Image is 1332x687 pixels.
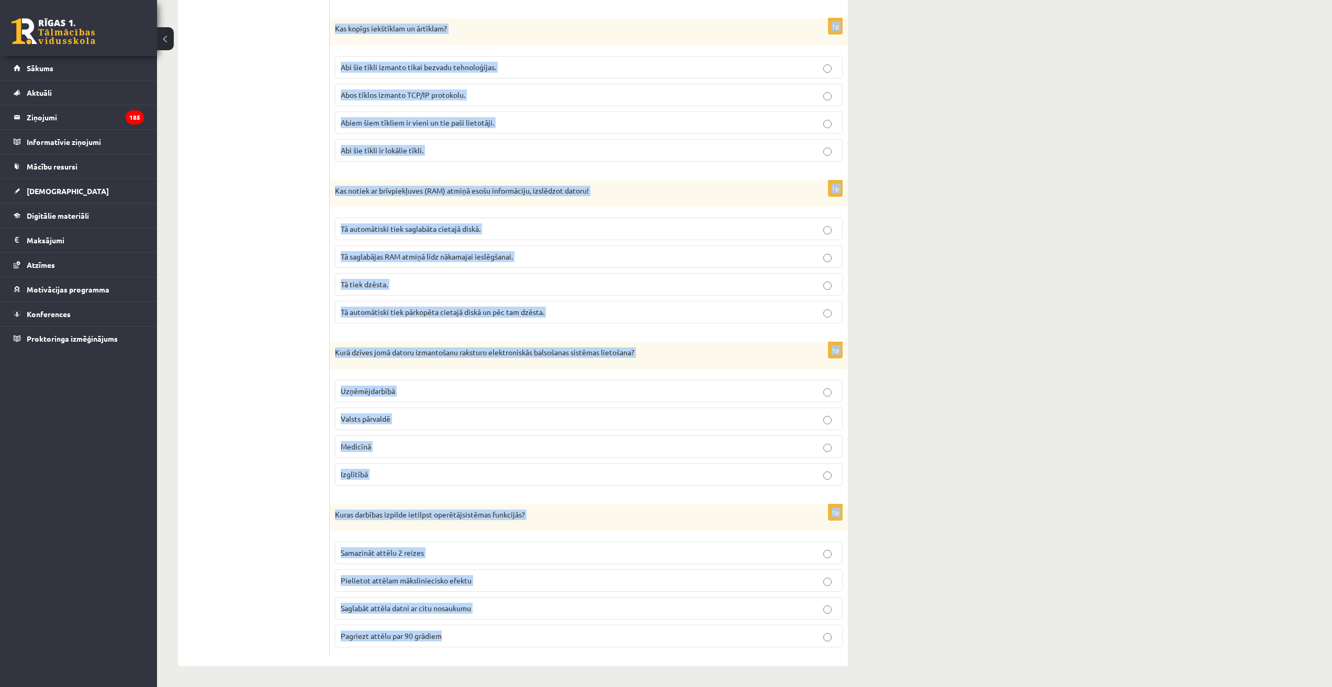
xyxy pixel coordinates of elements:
span: Tā automātiski tiek saglabāta cietajā diskā. [341,224,480,233]
span: Atzīmes [27,260,55,269]
p: 1p [828,180,843,197]
input: Abi šie tīkli izmanto tikai bezvadu tehnoloģijas. [823,64,832,73]
p: Kas kopīgs iekštīklam un ārtīklam? [335,24,790,34]
span: Motivācijas programma [27,285,109,294]
a: Mācību resursi [14,154,144,178]
a: [DEMOGRAPHIC_DATA] [14,179,144,203]
span: Digitālie materiāli [27,211,89,220]
input: Valsts pārvaldē [823,416,832,424]
p: Kurā dzīves jomā datoru izmantošanu raksturo elektroniskās balsošanas sistēmas lietošana? [335,347,790,358]
input: Izglītībā [823,471,832,480]
input: Abi šie tīkli ir lokālie tīkli. [823,148,832,156]
input: Abiem šiem tīkliem ir vieni un tie paši lietotāji. [823,120,832,128]
input: Samazināt attēlu 2 reizes [823,550,832,558]
input: Pagriezt attēlu par 90 grādiem [823,633,832,641]
input: Tā saglabājas RAM atmiņā līdz nākamajai ieslēgšanai. [823,254,832,262]
span: Aktuāli [27,88,52,97]
input: Uzņēmējdarbībā [823,388,832,397]
input: Medicīnā [823,444,832,452]
a: Rīgas 1. Tālmācības vidusskola [12,18,95,44]
span: Abiem šiem tīkliem ir vieni un tie paši lietotāji. [341,118,494,127]
a: Digitālie materiāli [14,204,144,228]
p: 1p [828,18,843,35]
p: 1p [828,342,843,358]
p: Kuras darbības izpilde ietilpst operētājsistēmas funkcijās? [335,510,790,520]
a: Sākums [14,56,144,80]
span: Proktoringa izmēģinājums [27,334,118,343]
span: Sākums [27,63,53,73]
input: Abos tīklos izmanto TCP/IP protokolu. [823,92,832,100]
a: Konferences [14,302,144,326]
i: 185 [126,110,144,125]
a: Atzīmes [14,253,144,277]
span: Pagriezt attēlu par 90 grādiem [341,631,442,640]
span: Tā automātiski tiek pārkopēta cietajā diskā un pēc tam dzēsta. [341,307,544,317]
a: Informatīvie ziņojumi [14,130,144,154]
span: Uzņēmējdarbībā [341,386,395,396]
input: Tā automātiski tiek saglabāta cietajā diskā. [823,226,832,234]
input: Tā tiek dzēsta. [823,281,832,290]
span: Izglītībā [341,469,368,479]
span: Medicīnā [341,442,371,451]
legend: Ziņojumi [27,105,144,129]
span: Saglabāt attēla datni ar citu nosaukumu [341,603,471,613]
span: Tā tiek dzēsta. [341,279,388,289]
legend: Informatīvie ziņojumi [27,130,144,154]
span: Mācību resursi [27,162,77,171]
input: Saglabāt attēla datni ar citu nosaukumu [823,605,832,614]
a: Motivācijas programma [14,277,144,301]
input: Pielietot attēlam māksliniecisko efektu [823,578,832,586]
span: Pielietot attēlam māksliniecisko efektu [341,576,472,585]
p: 1p [828,504,843,521]
a: Maksājumi [14,228,144,252]
a: Ziņojumi185 [14,105,144,129]
span: Valsts pārvaldē [341,414,390,423]
span: Tā saglabājas RAM atmiņā līdz nākamajai ieslēgšanai. [341,252,513,261]
a: Aktuāli [14,81,144,105]
span: Samazināt attēlu 2 reizes [341,548,424,557]
span: Abos tīklos izmanto TCP/IP protokolu. [341,90,465,99]
span: Abi šie tīkli ir lokālie tīkli. [341,145,423,155]
p: Kas notiek ar brīvpiekļuves (RAM) atmiņā esošu informāciju, izslēdzot datoru! [335,186,790,196]
legend: Maksājumi [27,228,144,252]
span: Abi šie tīkli izmanto tikai bezvadu tehnoloģijas. [341,62,496,72]
input: Tā automātiski tiek pārkopēta cietajā diskā un pēc tam dzēsta. [823,309,832,318]
span: [DEMOGRAPHIC_DATA] [27,186,109,196]
a: Proktoringa izmēģinājums [14,326,144,351]
span: Konferences [27,309,71,319]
